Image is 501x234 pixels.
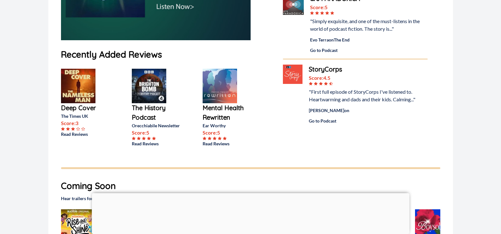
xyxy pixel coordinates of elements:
[61,119,112,127] p: Score: 3
[309,88,428,103] div: "First full episode of StoryCorps I've listened to. Heartwarming and dads and their kids. Calming...
[310,3,427,11] div: Score: 5
[61,179,440,193] h1: Coming Soon
[310,17,427,33] div: "Simply exquisite, and one of the must-listens in the world of podcast fiction. The story is..."
[309,107,428,114] div: [PERSON_NAME] on
[61,48,271,61] h1: Recently Added Reviews
[309,117,428,124] a: Go to Podcast
[61,69,95,103] img: Deep Cover
[132,69,166,103] img: The History Podcast
[203,140,253,147] a: Read Reviews
[309,65,428,74] a: StoryCorps
[309,74,428,82] div: Score: 4.5
[310,47,427,54] a: Go to Podcast
[203,129,253,136] p: Score: 5
[283,65,302,84] img: StoryCorps
[61,195,440,202] h2: Hear trailers for all upcoming pods & recently new
[61,103,112,113] a: Deep Cover
[61,131,112,137] a: Read Reviews
[203,69,237,103] img: Mental Health Rewritten
[310,36,427,43] div: Evo Terra on The End
[203,103,253,122] a: Mental Health Rewritten
[132,103,182,122] a: The History Podcast
[132,122,182,129] p: Orecchiabile Newsletter
[92,193,409,232] iframe: Advertisement
[132,129,182,136] p: Score: 5
[203,122,253,129] p: Ear Worthy
[61,113,112,119] p: The Times UK
[132,140,182,147] a: Read Reviews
